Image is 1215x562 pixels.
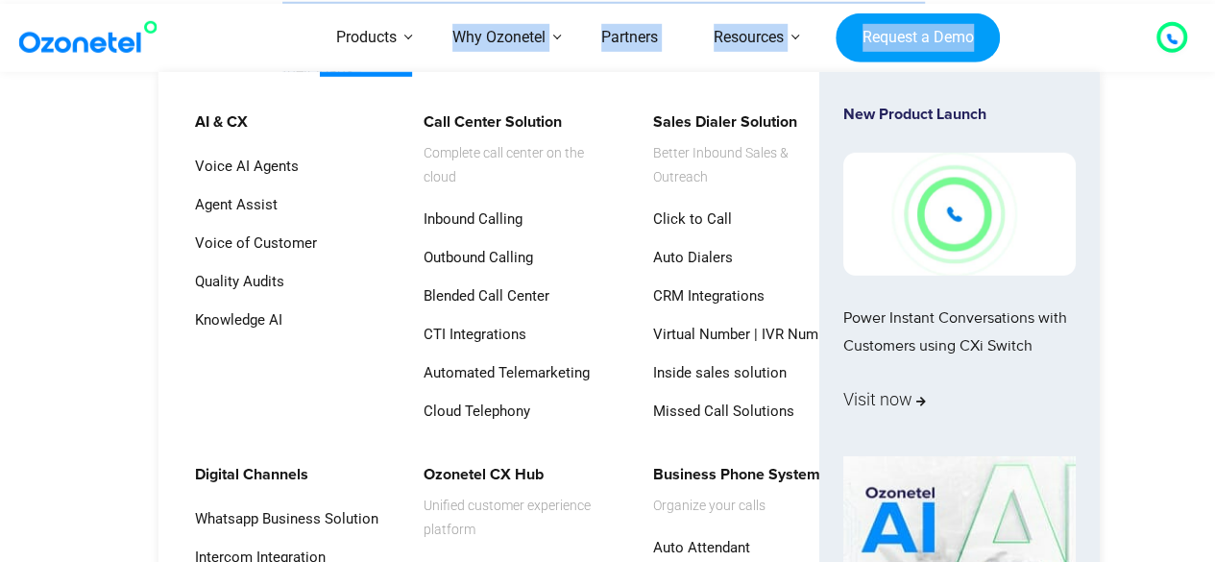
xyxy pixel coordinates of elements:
a: New Product LaunchPower Instant Conversations with Customers using CXi SwitchVisit now [843,106,1076,449]
a: Products [308,4,425,72]
a: Virtual Number | IVR Number [641,319,841,351]
span: Organize your calls [653,494,820,518]
span: Visit now [843,384,926,415]
span: Better Inbound Sales & Outreach [653,140,842,188]
a: Whatsapp Business Solution [182,503,381,535]
a: Digital Channels [182,458,311,492]
a: Request a Demo [836,12,1000,62]
img: New-Project-17.png [843,153,1076,276]
span: Unified customer experience platform [424,494,613,542]
a: Business Phone SystemOrganize your calls [641,458,823,521]
a: Automated Telemarketing [411,357,593,389]
a: Inbound Calling [411,204,525,235]
a: Why Ozonetel [425,4,573,72]
a: Cloud Telephony [411,396,533,428]
a: Knowledge AI [182,304,285,335]
a: Missed Call Solutions [641,396,797,428]
a: Blended Call Center [411,281,552,312]
a: Quality Audits [182,265,287,297]
a: Call Center SolutionComplete call center on the cloud [411,106,616,192]
a: CRM Integrations [641,281,767,312]
a: Voice of Customer [182,227,320,258]
a: AI & CX [182,106,251,139]
a: Partners [573,4,686,72]
span: Complete call center on the cloud [424,140,613,188]
a: Agent Assist [182,188,280,220]
a: Sales Dialer SolutionBetter Inbound Sales & Outreach [641,106,845,192]
a: CTI Integrations [411,319,529,351]
a: Ozonetel CX HubUnified customer experience platform [411,458,616,545]
a: Voice AI Agents [182,150,302,182]
a: Resources [686,4,812,72]
a: Outbound Calling [411,242,536,274]
a: Click to Call [641,204,735,235]
a: Auto Dialers [641,242,736,274]
a: Inside sales solution [641,357,790,389]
